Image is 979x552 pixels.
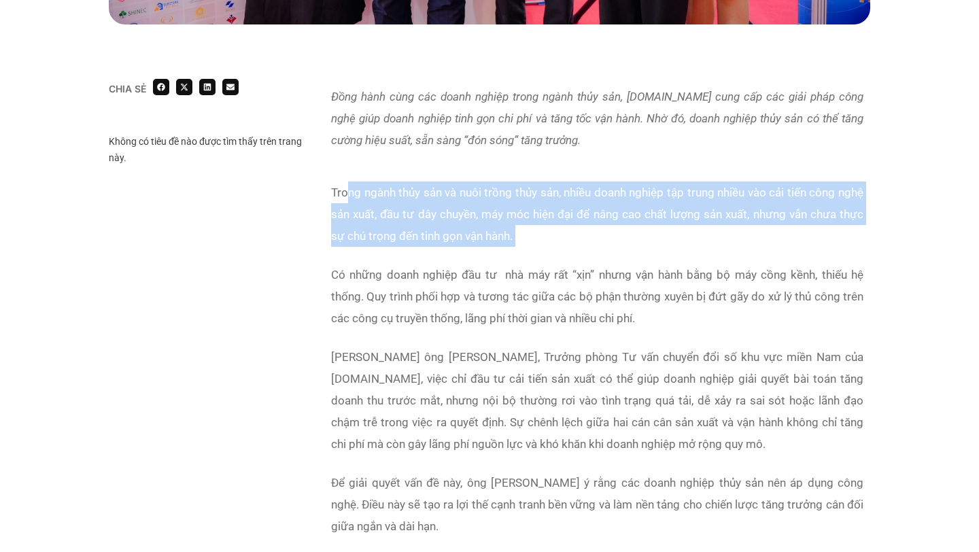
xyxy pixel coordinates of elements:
p: Trong ngành thủy sản và nuôi trồng thủy sản, nhiều doanh nghiệp tập trung nhiều vào cải tiến công... [331,182,863,247]
div: Share on linkedin [199,79,216,95]
em: Đồng hành cùng các doanh nghiệp trong ngành thủy sản, [DOMAIN_NAME] cung cấp các giải pháp công n... [331,90,863,147]
div: Share on facebook [153,79,169,95]
p: [PERSON_NAME] ông [PERSON_NAME], Trưởng phòng Tư vấn chuyển đổi số khu vực miền Nam của [DOMAIN_N... [331,346,863,455]
div: Share on x-twitter [176,79,192,95]
p: Để giải quyết vấn đề này, ông [PERSON_NAME] ý rằng các doanh nghiệp thủy sản nên áp dụng công ngh... [331,472,863,537]
div: Không có tiêu đề nào được tìm thấy trên trang này. [109,133,311,166]
div: Share on email [222,79,239,95]
div: Chia sẻ [109,84,146,94]
p: Có những doanh nghiệp đầu tư nhà máy rất “xịn” nhưng vận hành bằng bộ máy cồng kềnh, thiếu hệ thố... [331,264,863,329]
